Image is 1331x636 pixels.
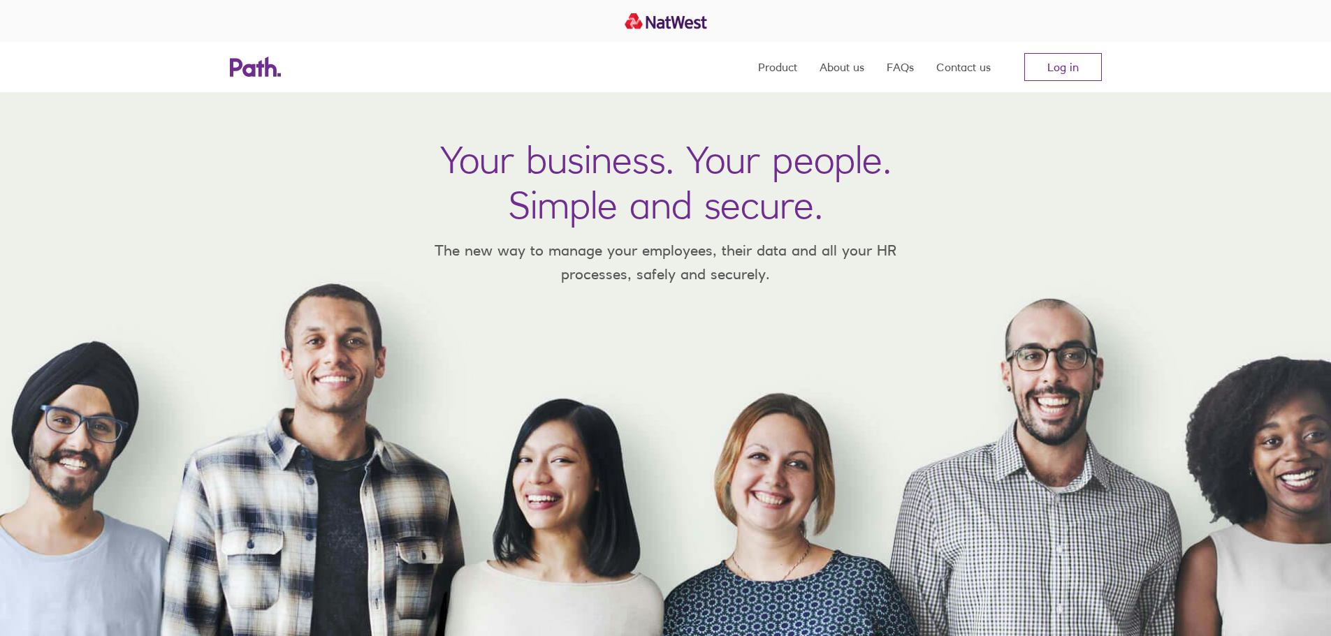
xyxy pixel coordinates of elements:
a: FAQs [887,42,914,92]
p: The new way to manage your employees, their data and all your HR processes, safely and securely. [414,239,917,286]
a: About us [820,42,864,92]
a: Contact us [936,42,991,92]
a: Log in [1024,53,1102,81]
h1: Your business. Your people. Simple and secure. [440,137,892,228]
a: Product [758,42,797,92]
